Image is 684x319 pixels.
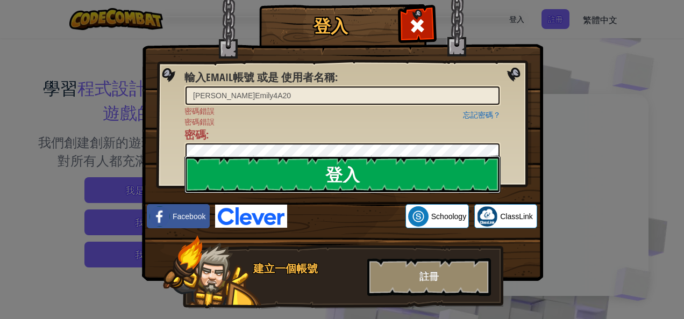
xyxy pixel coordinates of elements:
[262,17,399,35] h1: 登入
[184,127,209,143] label: :
[184,70,335,84] span: 輸入Email帳號 或是 使用者名稱
[184,127,206,142] span: 密碼
[184,70,338,85] label: :
[287,205,405,228] iframe: 「使用 Google 帳戶登入」按鈕
[408,206,429,227] img: schoology.png
[253,261,361,277] div: 建立一個帳號
[367,258,491,296] div: 註冊
[431,211,466,222] span: Schoology
[477,206,497,227] img: classlink-logo-small.png
[184,156,501,193] input: 登入
[184,117,501,127] span: 密碼錯誤
[149,206,170,227] img: facebook_small.png
[184,106,501,117] span: 密碼錯誤
[463,111,501,119] a: 忘記密碼？
[215,205,287,228] img: clever-logo-blue.png
[173,211,205,222] span: Facebook
[500,211,533,222] span: ClassLink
